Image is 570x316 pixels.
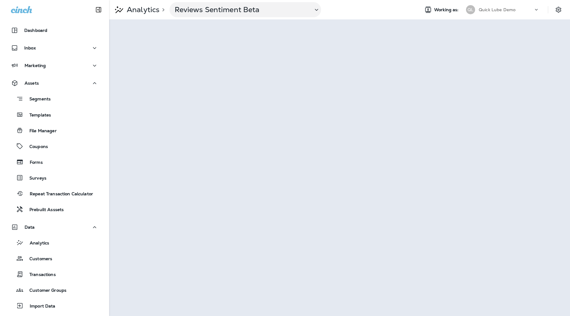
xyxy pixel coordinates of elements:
p: Quick Lube Demo [479,7,515,12]
button: File Manager [6,124,103,137]
button: Import Data [6,299,103,312]
p: Forms [24,160,43,166]
button: Inbox [6,42,103,54]
button: Forms [6,156,103,168]
button: Customer Groups [6,284,103,296]
button: Transactions [6,268,103,281]
button: Segments [6,92,103,105]
button: Analytics [6,236,103,249]
button: Repeat Transaction Calculator [6,187,103,200]
p: Customer Groups [23,288,66,294]
p: File Manager [23,128,57,134]
button: Collapse Sidebar [90,4,107,16]
p: Reviews Sentiment Beta [175,5,308,14]
button: Surveys [6,171,103,184]
p: Segments [23,96,51,103]
p: Import Data [24,304,55,309]
button: Dashboard [6,24,103,36]
p: Analytics [24,240,49,246]
div: QL [466,5,475,14]
p: Data [25,225,35,230]
button: Assets [6,77,103,89]
p: Analytics [124,5,159,14]
span: Working as: [434,7,460,12]
button: Prebuilt Asssets [6,203,103,216]
button: Settings [553,4,564,15]
p: Prebuilt Asssets [23,207,64,213]
p: > [159,7,165,12]
button: Templates [6,108,103,121]
p: Inbox [24,45,36,50]
button: Data [6,221,103,233]
button: Coupons [6,140,103,153]
p: Repeat Transaction Calculator [24,191,93,197]
p: Surveys [23,176,46,181]
p: Templates [23,113,51,118]
p: Customers [23,256,52,262]
p: Marketing [25,63,46,68]
p: Dashboard [24,28,47,33]
p: Coupons [23,144,48,150]
p: Assets [25,81,39,86]
p: Transactions [23,272,56,278]
button: Marketing [6,59,103,72]
button: Customers [6,252,103,265]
